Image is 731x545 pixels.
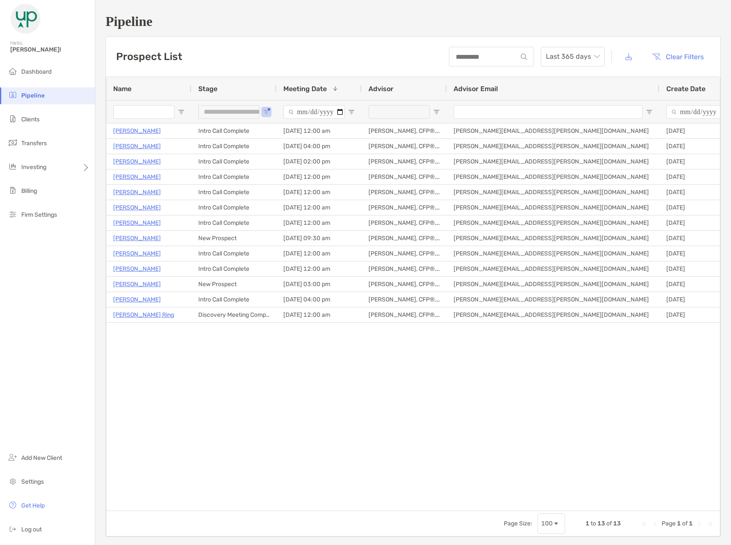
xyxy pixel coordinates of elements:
[521,54,527,60] img: input icon
[283,85,327,93] span: Meeting Date
[447,123,660,138] div: [PERSON_NAME][EMAIL_ADDRESS][PERSON_NAME][DOMAIN_NAME]
[191,139,277,154] div: Intro Call Complete
[447,246,660,261] div: [PERSON_NAME][EMAIL_ADDRESS][PERSON_NAME][DOMAIN_NAME]
[362,139,447,154] div: [PERSON_NAME], CFP®, MSF
[454,85,498,93] span: Advisor Email
[21,454,62,462] span: Add New Client
[362,292,447,307] div: [PERSON_NAME], CFP®, MSF
[447,185,660,200] div: [PERSON_NAME][EMAIL_ADDRESS][PERSON_NAME][DOMAIN_NAME]
[191,123,277,138] div: Intro Call Complete
[706,520,713,527] div: Last Page
[191,185,277,200] div: Intro Call Complete
[21,140,47,147] span: Transfers
[689,520,693,527] span: 1
[113,156,161,167] a: [PERSON_NAME]
[606,520,612,527] span: of
[113,310,174,320] p: [PERSON_NAME] Ring
[541,520,553,527] div: 100
[8,524,18,534] img: logout icon
[191,307,277,322] div: Discovery Meeting Complete
[8,66,18,76] img: dashboard icon
[677,520,681,527] span: 1
[277,246,362,261] div: [DATE] 12:00 am
[368,85,394,93] span: Advisor
[191,277,277,292] div: New Prospect
[21,92,45,99] span: Pipeline
[113,202,161,213] a: [PERSON_NAME]
[277,231,362,246] div: [DATE] 09:30 am
[8,114,18,124] img: clients icon
[113,264,161,274] a: [PERSON_NAME]
[198,85,217,93] span: Stage
[447,261,660,276] div: [PERSON_NAME][EMAIL_ADDRESS][PERSON_NAME][DOMAIN_NAME]
[277,277,362,292] div: [DATE] 03:00 pm
[113,294,161,305] a: [PERSON_NAME]
[591,520,596,527] span: to
[113,126,161,136] a: [PERSON_NAME]
[277,123,362,138] div: [DATE] 12:00 am
[454,105,642,119] input: Advisor Email Filter Input
[116,51,182,63] h3: Prospect List
[613,520,621,527] span: 13
[113,248,161,259] a: [PERSON_NAME]
[362,261,447,276] div: [PERSON_NAME], CFP®, MSF
[641,520,648,527] div: First Page
[537,513,565,534] div: Page Size
[113,233,161,244] a: [PERSON_NAME]
[178,109,185,115] button: Open Filter Menu
[191,292,277,307] div: Intro Call Complete
[113,141,161,152] a: [PERSON_NAME]
[362,215,447,230] div: [PERSON_NAME], CFP®, MSF
[362,154,447,169] div: [PERSON_NAME], CFP®, MSF
[191,231,277,246] div: New Prospect
[447,231,660,246] div: [PERSON_NAME][EMAIL_ADDRESS][PERSON_NAME][DOMAIN_NAME]
[8,90,18,100] img: pipeline icon
[348,109,355,115] button: Open Filter Menu
[447,200,660,215] div: [PERSON_NAME][EMAIL_ADDRESS][PERSON_NAME][DOMAIN_NAME]
[645,47,710,66] button: Clear Filters
[666,85,705,93] span: Create Date
[113,218,161,228] a: [PERSON_NAME]
[277,139,362,154] div: [DATE] 04:00 pm
[433,109,440,115] button: Open Filter Menu
[191,154,277,169] div: Intro Call Complete
[106,14,721,29] h1: Pipeline
[8,209,18,219] img: firm-settings icon
[362,123,447,138] div: [PERSON_NAME], CFP®, MSF
[21,478,44,485] span: Settings
[447,154,660,169] div: [PERSON_NAME][EMAIL_ADDRESS][PERSON_NAME][DOMAIN_NAME]
[447,307,660,322] div: [PERSON_NAME][EMAIL_ADDRESS][PERSON_NAME][DOMAIN_NAME]
[113,279,161,290] a: [PERSON_NAME]
[10,3,41,34] img: Zoe Logo
[191,215,277,230] div: Intro Call Complete
[362,246,447,261] div: [PERSON_NAME], CFP®, MSF
[362,169,447,184] div: [PERSON_NAME], CFP®, MSF
[447,139,660,154] div: [PERSON_NAME][EMAIL_ADDRESS][PERSON_NAME][DOMAIN_NAME]
[277,169,362,184] div: [DATE] 12:00 pm
[21,116,40,123] span: Clients
[277,154,362,169] div: [DATE] 02:00 pm
[682,520,688,527] span: of
[8,161,18,172] img: investing icon
[21,187,37,195] span: Billing
[277,215,362,230] div: [DATE] 12:00 am
[504,520,532,527] div: Page Size:
[21,163,46,171] span: Investing
[666,105,728,119] input: Create Date Filter Input
[191,169,277,184] div: Intro Call Complete
[585,520,589,527] span: 1
[662,520,676,527] span: Page
[113,85,131,93] span: Name
[191,246,277,261] div: Intro Call Complete
[696,520,703,527] div: Next Page
[113,187,161,198] a: [PERSON_NAME]
[191,261,277,276] div: Intro Call Complete
[362,231,447,246] div: [PERSON_NAME], CFP®, MSF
